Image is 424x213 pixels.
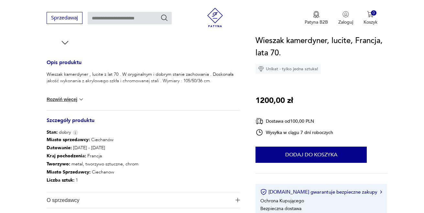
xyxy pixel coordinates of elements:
[47,177,74,183] b: Liczba sztuk:
[367,11,374,17] img: Ikona koszyka
[47,161,70,167] b: Tworzywo :
[255,117,333,125] div: Dostawa od 100,00 PLN
[235,198,240,202] img: Ikona plusa
[78,96,84,103] img: chevron down
[47,129,71,136] span: dobry
[255,64,321,74] div: Unikat - tylko jedna sztuka!
[260,205,301,211] li: Bezpieczna dostawa
[371,10,376,16] div: 0
[205,8,225,27] img: Patyna - sklep z meblami i dekoracjami vintage
[160,14,168,22] button: Szukaj
[47,176,138,184] p: 1
[47,136,138,144] p: Ciechanów
[47,145,72,151] b: Datowanie :
[47,118,240,129] h3: Szczegóły produktu
[313,11,320,18] img: Ikona medalu
[305,11,328,25] button: Patyna B2B
[364,19,377,25] p: Koszyk
[260,197,304,204] li: Ochrona Kupującego
[260,189,267,195] img: Ikona certyfikatu
[255,35,388,59] h1: Wieszak kamerdyner, lucite, Francja, lata 70.
[47,192,231,208] span: O sprzedawcy
[47,169,91,175] b: Miasto Sprzedawcy :
[260,189,382,195] button: [DOMAIN_NAME] gwarantuje bezpieczne zakupy
[338,19,353,25] p: Zaloguj
[47,61,240,71] h3: Opis produktu
[305,19,328,25] p: Patyna B2B
[255,147,367,163] button: Dodaj do koszyka
[72,130,78,135] img: Info icon
[255,95,293,107] p: 1200,00 zł
[47,192,240,208] button: Ikona plusaO sprzedawcy
[47,153,86,159] b: Kraj pochodzenia :
[47,71,240,84] p: Wieszak kamerdyner , lucite z lat 70 . W oryginalnym i dobrym stanie zachowania . Doskonała jakoś...
[380,190,382,194] img: Ikona strzałki w prawo
[47,144,138,152] p: [DATE] - [DATE]
[47,137,90,143] b: Miasto sprzedawcy :
[364,11,377,25] button: 0Koszyk
[47,129,58,135] b: Stan:
[255,129,333,136] div: Wysyłka w ciągu 7 dni roboczych
[47,12,82,24] button: Sprzedawaj
[338,11,353,25] button: Zaloguj
[47,168,138,176] p: Ciechanow
[305,11,328,25] a: Ikona medaluPatyna B2B
[47,16,82,21] a: Sprzedawaj
[47,152,138,160] p: Francja
[47,96,84,103] button: Rozwiń więcej
[342,11,349,17] img: Ikonka użytkownika
[255,117,263,125] img: Ikona dostawy
[258,66,264,72] img: Ikona diamentu
[47,160,138,168] p: metal, tworzywo sztuczne, chrom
